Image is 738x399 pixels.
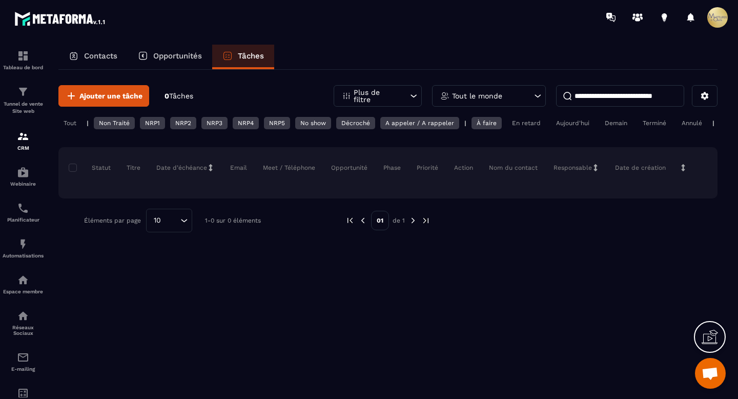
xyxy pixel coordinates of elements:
div: Ouvrir le chat [695,358,726,389]
span: Tâches [169,92,193,100]
span: 10 [150,215,165,226]
div: Tout [58,117,81,129]
img: email [17,351,29,364]
p: Espace membre [3,289,44,294]
p: | [87,119,89,127]
p: Éléments par page [84,217,141,224]
p: de 1 [393,216,405,225]
img: automations [17,274,29,286]
div: Décroché [336,117,375,129]
img: social-network [17,310,29,322]
div: En retard [507,117,546,129]
p: 01 [371,211,389,230]
p: 1-0 sur 0 éléments [205,217,261,224]
p: Date de création [615,164,666,172]
p: Tunnel de vente Site web [3,101,44,115]
a: formationformationTunnel de vente Site web [3,78,44,123]
div: A appeler / A rappeler [380,117,459,129]
p: Date d’échéance [156,164,207,172]
a: Contacts [58,45,128,69]
p: Meet / Téléphone [263,164,315,172]
p: 0 [165,91,193,101]
p: Opportunité [331,164,367,172]
img: prev [358,216,367,225]
img: next [408,216,418,225]
div: Terminé [638,117,671,129]
a: Opportunités [128,45,212,69]
a: automationsautomationsWebinaire [3,158,44,194]
p: Responsable [553,164,592,172]
p: Webinaire [3,181,44,187]
div: NRP2 [170,117,196,129]
a: formationformationCRM [3,123,44,158]
div: À faire [471,117,502,129]
p: Réseaux Sociaux [3,325,44,336]
div: NRP3 [201,117,228,129]
a: automationsautomationsAutomatisations [3,230,44,266]
p: CRM [3,145,44,151]
p: Tout le monde [452,92,502,99]
div: No show [295,117,331,129]
img: prev [345,216,355,225]
a: formationformationTableau de bord [3,42,44,78]
p: E-mailing [3,366,44,372]
div: NRP5 [264,117,290,129]
img: scheduler [17,202,29,214]
p: | [712,119,714,127]
a: emailemailE-mailing [3,344,44,380]
div: Non Traité [94,117,135,129]
div: Aujourd'hui [551,117,594,129]
div: NRP1 [140,117,165,129]
p: Nom du contact [489,164,538,172]
p: Tableau de bord [3,65,44,70]
img: automations [17,238,29,250]
button: Ajouter une tâche [58,85,149,107]
p: Phase [383,164,401,172]
a: automationsautomationsEspace membre [3,266,44,302]
p: Action [454,164,473,172]
img: logo [14,9,107,28]
p: Plus de filtre [354,89,399,103]
p: Tâches [238,51,264,61]
img: next [421,216,430,225]
p: Opportunités [153,51,202,61]
p: | [464,119,466,127]
div: NRP4 [233,117,259,129]
div: Demain [600,117,632,129]
a: Tâches [212,45,274,69]
a: social-networksocial-networkRéseaux Sociaux [3,302,44,344]
a: schedulerschedulerPlanificateur [3,194,44,230]
input: Search for option [165,215,178,226]
img: formation [17,50,29,62]
div: Search for option [146,209,192,232]
img: formation [17,130,29,143]
p: Automatisations [3,253,44,258]
img: formation [17,86,29,98]
p: Contacts [84,51,117,61]
p: Planificateur [3,217,44,223]
p: Priorité [417,164,438,172]
p: Email [230,164,247,172]
span: Ajouter une tâche [79,91,142,101]
div: Annulé [676,117,707,129]
p: Statut [71,164,111,172]
p: Titre [127,164,140,172]
img: automations [17,166,29,178]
